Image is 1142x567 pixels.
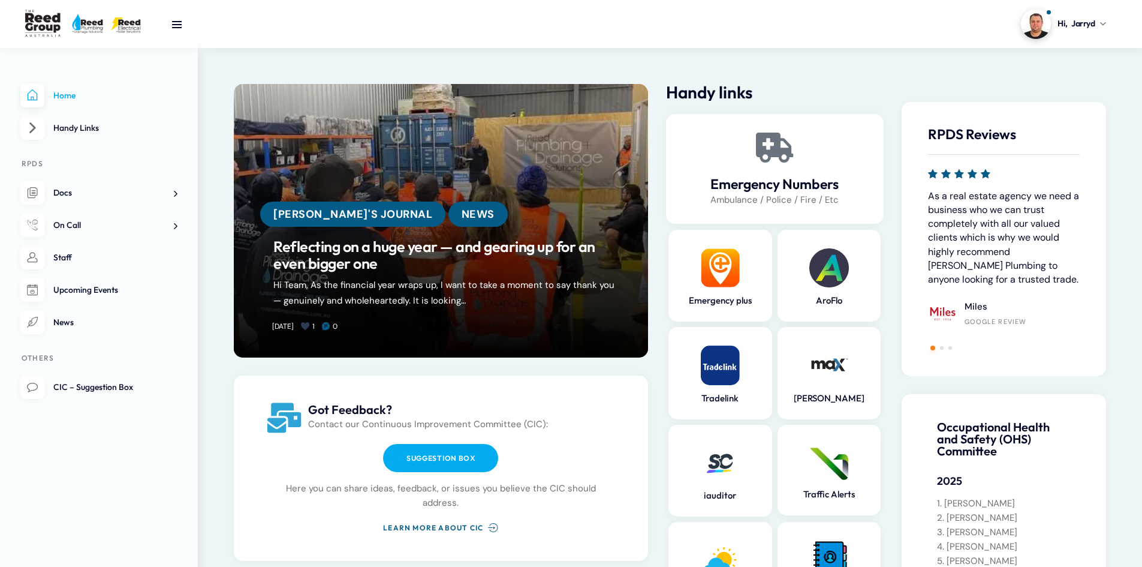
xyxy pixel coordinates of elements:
a: Profile picture of Jarryd ShelleyHi,Jarryd [1021,9,1106,39]
a: News [448,202,508,227]
h4: Occupational Health and Safety (OHS) Committee [937,421,1071,457]
span: 1 [312,322,315,331]
img: Profile picture of Jarryd Shelley [1021,9,1051,39]
a: 1 [302,321,323,332]
div: Google Review [965,317,1026,326]
a: Traffic Alerts [784,488,875,500]
span: Go to slide 1 [930,346,935,350]
a: iauditor [674,490,766,502]
span: Hi, [1057,17,1067,30]
h5: 2025 [937,474,1071,488]
span: Go to slide 3 [948,346,952,350]
a: Emergency plus [674,295,766,307]
span: 0 [333,322,338,331]
a: Learn more about CIC [383,521,498,534]
a: Suggestion box [383,444,498,472]
p: As a real estate agency we need a business who we can trust completely with all our valued client... [928,189,1080,286]
img: Miles [928,299,957,328]
a: Emergency Numbers [678,176,872,193]
p: Contact our Continuous Improvement Committee (CIC): [308,417,613,431]
a: Reflecting on a huge year — and gearing up for an even bigger one [273,239,608,272]
a: AroFlo [784,295,875,307]
span: RPDS Reviews [928,125,1016,143]
span: Learn more about CIC [383,523,483,532]
span: Go to slide 2 [940,346,944,350]
span: Suggestion box [406,454,475,463]
a: [DATE] [272,322,294,331]
a: Emergency Numbers [760,133,790,163]
a: [PERSON_NAME] [784,392,875,404]
span: Got Feedback? [308,402,392,417]
p: Ambulance / Police / Fire / Etc [678,193,872,207]
a: Tradelink [674,392,766,404]
h2: Handy links [666,84,884,101]
a: 0 [323,321,345,332]
span: Jarryd [1071,17,1095,30]
p: Here you can share ideas, feedback, or issues you believe the CIC should address. [269,481,613,510]
a: [PERSON_NAME]'s Journal [260,202,445,227]
img: Chao Ping Huang [1080,261,1108,290]
h4: Miles [965,301,1026,313]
